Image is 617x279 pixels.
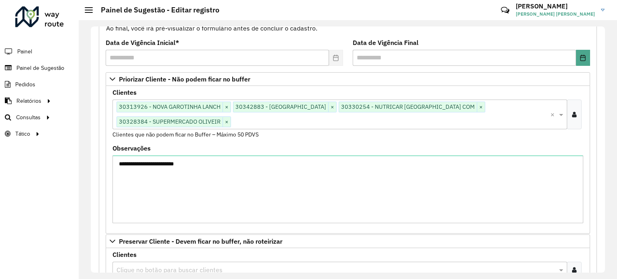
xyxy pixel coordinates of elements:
[119,238,282,244] span: Preservar Cliente - Devem ficar no buffer, não roteirizar
[477,102,485,112] span: ×
[16,113,41,122] span: Consultas
[106,86,590,234] div: Priorizar Cliente - Não podem ficar no buffer
[339,102,477,112] span: 30330254 - NUTRICAR [GEOGRAPHIC_DATA] COM
[15,80,35,89] span: Pedidos
[353,38,419,47] label: Data de Vigência Final
[106,38,179,47] label: Data de Vigência Inicial
[576,50,590,66] button: Choose Date
[223,102,231,112] span: ×
[15,130,30,138] span: Tático
[496,2,514,19] a: Contato Rápido
[516,2,595,10] h3: [PERSON_NAME]
[119,76,250,82] span: Priorizar Cliente - Não podem ficar no buffer
[16,64,64,72] span: Painel de Sugestão
[516,10,595,18] span: [PERSON_NAME] [PERSON_NAME]
[112,131,259,138] small: Clientes que não podem ficar no Buffer – Máximo 50 PDVS
[106,234,590,248] a: Preservar Cliente - Devem ficar no buffer, não roteirizar
[93,6,219,14] h2: Painel de Sugestão - Editar registro
[106,72,590,86] a: Priorizar Cliente - Não podem ficar no buffer
[117,102,223,112] span: 30313926 - NOVA GAROTINHA LANCH
[223,117,231,127] span: ×
[117,117,223,126] span: 30328384 - SUPERMERCADO OLIVEIR
[233,102,328,112] span: 30342883 - [GEOGRAPHIC_DATA]
[17,47,32,56] span: Painel
[112,250,137,259] label: Clientes
[112,88,137,97] label: Clientes
[16,97,41,105] span: Relatórios
[328,102,336,112] span: ×
[112,143,151,153] label: Observações
[550,110,557,119] span: Clear all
